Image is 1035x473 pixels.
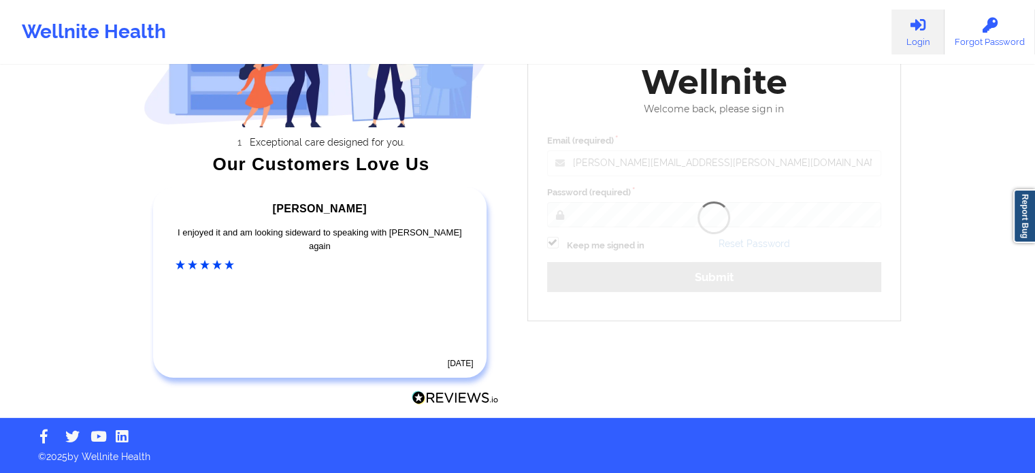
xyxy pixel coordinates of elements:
[156,137,499,148] li: Exceptional care designed for you.
[538,103,891,115] div: Welcome back, please sign in
[448,359,474,368] time: [DATE]
[412,391,499,405] img: Reviews.io Logo
[273,203,367,214] span: [PERSON_NAME]
[412,391,499,408] a: Reviews.io Logo
[144,157,499,171] div: Our Customers Love Us
[1013,189,1035,243] a: Report Bug
[944,10,1035,54] a: Forgot Password
[176,226,464,253] div: I enjoyed it and am looking sideward to speaking with [PERSON_NAME] again
[29,440,1006,463] p: © 2025 by Wellnite Health
[891,10,944,54] a: Login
